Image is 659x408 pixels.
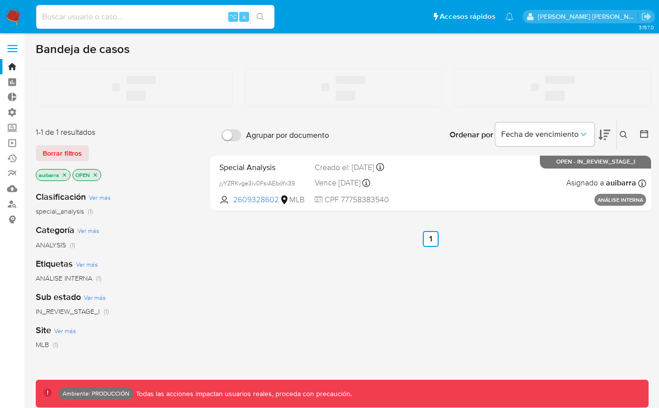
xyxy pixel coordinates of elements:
a: Notificaciones [505,12,514,21]
p: Ambiente: PRODUCCIÓN [63,392,130,396]
input: Buscar usuario o caso... [36,10,274,23]
span: ⌥ [229,12,237,21]
a: Salir [641,11,652,22]
span: s [243,12,246,21]
span: Accesos rápidos [440,11,495,22]
p: mauro.ibarra@mercadolibre.com [538,12,638,21]
button: search-icon [250,10,270,24]
p: Todas las acciones impactan usuarios reales, proceda con precaución. [133,389,352,399]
